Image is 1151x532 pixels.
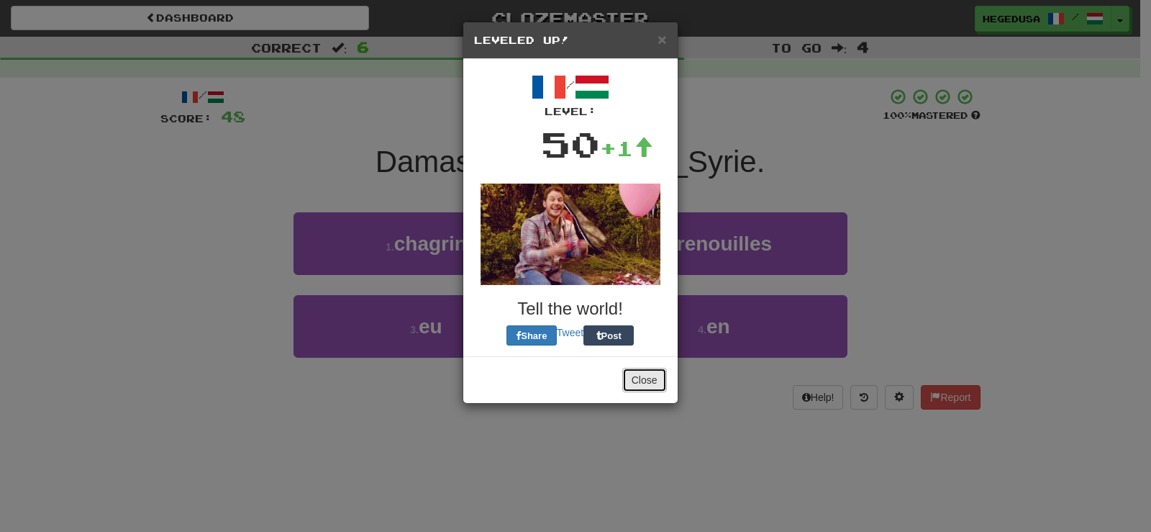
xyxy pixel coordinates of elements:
h3: Tell the world! [474,299,667,318]
button: Close [622,368,667,392]
div: / [474,70,667,119]
button: Share [506,325,557,346]
a: Tweet [557,327,583,338]
h5: Leveled Up! [474,33,667,48]
button: Post [583,325,634,346]
div: 50 [541,119,600,169]
button: Close [658,32,666,47]
span: × [658,31,666,48]
img: andy-72a9b47756ecc61a9f6c0ef31017d13e025550094338bf53ee1bb5849c5fd8eb.gif [481,184,660,285]
div: +1 [600,134,653,163]
div: Level: [474,104,667,119]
